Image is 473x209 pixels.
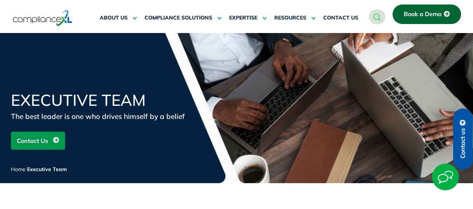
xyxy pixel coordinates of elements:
[11,132,65,150] a: Contact Us
[13,9,73,27] img: logo-one.svg
[100,15,128,21] span: ABOUT US
[274,9,316,27] a: RESOURCES
[144,9,222,27] a: COMPLIANCE SOLUTIONS
[432,164,459,190] img: Start Chat
[27,166,67,173] span: Executive Team
[11,92,192,108] h1: Executive Team
[453,108,473,170] a: Contact us
[323,9,358,27] a: CONTACT US
[100,9,137,27] a: ABOUT US
[229,9,267,27] a: EXPERTISE
[404,11,441,18] span: Book a Demo
[11,166,67,173] span: /
[229,15,257,21] span: EXPERTISE
[144,15,212,21] span: COMPLIANCE SOLUTIONS
[392,5,461,24] a: Book a Demo
[274,15,306,21] span: RESOURCES
[11,166,26,173] a: Home
[459,128,466,158] span: Contact us
[323,15,358,21] span: CONTACT US
[11,111,192,122] div: The best leader is one who drives himself by a belief
[369,9,385,24] a: navsearch-button
[17,134,48,148] span: Contact Us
